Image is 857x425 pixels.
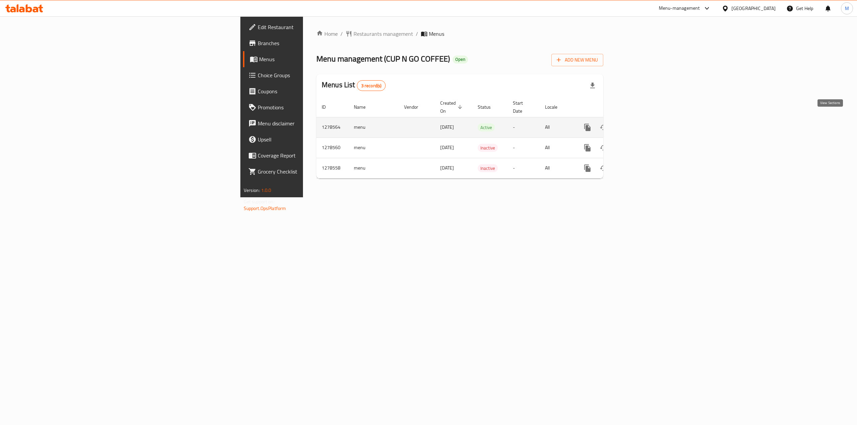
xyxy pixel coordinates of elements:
span: [DATE] [440,164,454,172]
nav: breadcrumb [316,30,603,38]
span: Version: [244,186,260,195]
button: Change Status [596,119,612,135]
span: Status [478,103,499,111]
a: Coverage Report [243,147,384,164]
button: more [579,160,596,176]
span: Inactive [478,144,498,152]
button: more [579,140,596,156]
td: All [540,158,574,178]
span: Locale [545,103,566,111]
h2: Menus List [322,80,386,91]
span: Add New Menu [557,56,598,64]
td: All [540,137,574,158]
div: Export file [585,78,601,94]
td: - [508,137,540,158]
span: Active [478,124,495,131]
span: Menus [429,30,444,38]
a: Branches [243,35,384,51]
span: ID [322,103,334,111]
li: / [416,30,418,38]
span: [DATE] [440,143,454,152]
span: M [845,5,849,12]
span: Open [453,57,468,62]
a: Coupons [243,83,384,99]
a: Menus [243,51,384,67]
span: 1.0.0 [261,186,271,195]
td: All [540,117,574,137]
span: Menu disclaimer [258,119,378,127]
a: Choice Groups [243,67,384,83]
a: Upsell [243,131,384,147]
div: Menu-management [659,4,700,12]
span: [DATE] [440,123,454,131]
span: Choice Groups [258,71,378,79]
span: Name [354,103,374,111]
td: - [508,158,540,178]
a: Promotions [243,99,384,115]
div: Total records count [357,80,386,91]
span: Start Date [513,99,532,115]
span: Menus [259,55,378,63]
span: 3 record(s) [357,83,386,89]
button: Add New Menu [551,54,603,66]
a: Support.OpsPlatform [244,204,286,213]
span: Grocery Checklist [258,168,378,176]
span: Promotions [258,103,378,111]
span: Vendor [404,103,427,111]
a: Menu disclaimer [243,115,384,131]
button: more [579,119,596,135]
a: Grocery Checklist [243,164,384,180]
table: enhanced table [316,97,649,179]
div: [GEOGRAPHIC_DATA] [731,5,776,12]
td: - [508,117,540,137]
th: Actions [574,97,649,117]
button: Change Status [596,160,612,176]
div: Inactive [478,164,498,172]
div: Open [453,56,468,64]
button: Change Status [596,140,612,156]
span: Inactive [478,165,498,172]
span: Coverage Report [258,151,378,160]
span: Created On [440,99,464,115]
span: Upsell [258,135,378,143]
span: Edit Restaurant [258,23,378,31]
a: Edit Restaurant [243,19,384,35]
span: Branches [258,39,378,47]
span: Coupons [258,87,378,95]
span: Get support on: [244,197,275,206]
